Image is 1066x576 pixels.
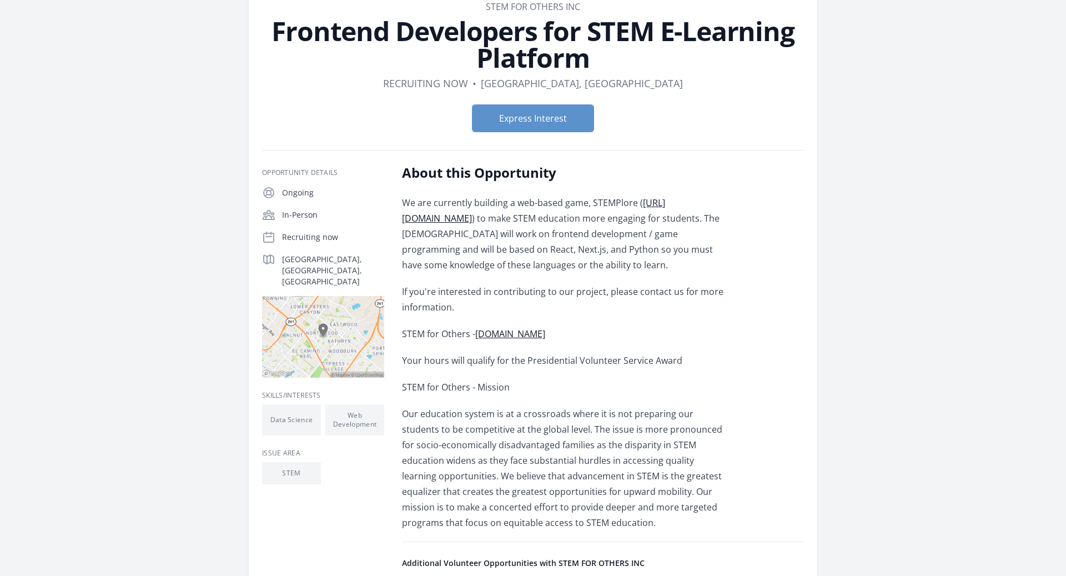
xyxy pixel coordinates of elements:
[486,1,580,13] a: STEM FOR OTHERS INC
[402,284,727,315] p: If you're interested in contributing to our project, please contact us for more information.
[262,462,321,484] li: STEM
[402,353,727,368] p: Your hours will qualify for the Presidential Volunteer Service Award
[402,164,727,182] h2: About this Opportunity
[402,326,727,342] p: STEM for Others -
[262,18,804,71] h1: Frontend Developers for STEM E-Learning Platform
[383,76,468,91] dd: Recruiting now
[325,404,384,435] li: Web Development
[262,404,321,435] li: Data Science
[262,168,384,177] h3: Opportunity Details
[262,296,384,378] img: Map
[262,391,384,400] h3: Skills/Interests
[481,76,683,91] dd: [GEOGRAPHIC_DATA], [GEOGRAPHIC_DATA]
[402,558,804,569] h4: Additional Volunteer Opportunities with STEM FOR OTHERS INC
[402,379,727,395] p: STEM for Others - Mission
[282,187,384,198] p: Ongoing
[262,449,384,458] h3: Issue area
[282,209,384,221] p: In-Person
[475,328,545,340] a: [DOMAIN_NAME]
[472,76,476,91] div: •
[402,406,727,530] p: Our education system is at a crossroads where it is not preparing our students to be competitive ...
[402,195,727,273] p: We are currently building a web-based game, STEMPlore ( ) to make STEM education more engaging fo...
[282,232,384,243] p: Recruiting now
[282,254,384,287] p: [GEOGRAPHIC_DATA], [GEOGRAPHIC_DATA], [GEOGRAPHIC_DATA]
[472,104,594,132] button: Express Interest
